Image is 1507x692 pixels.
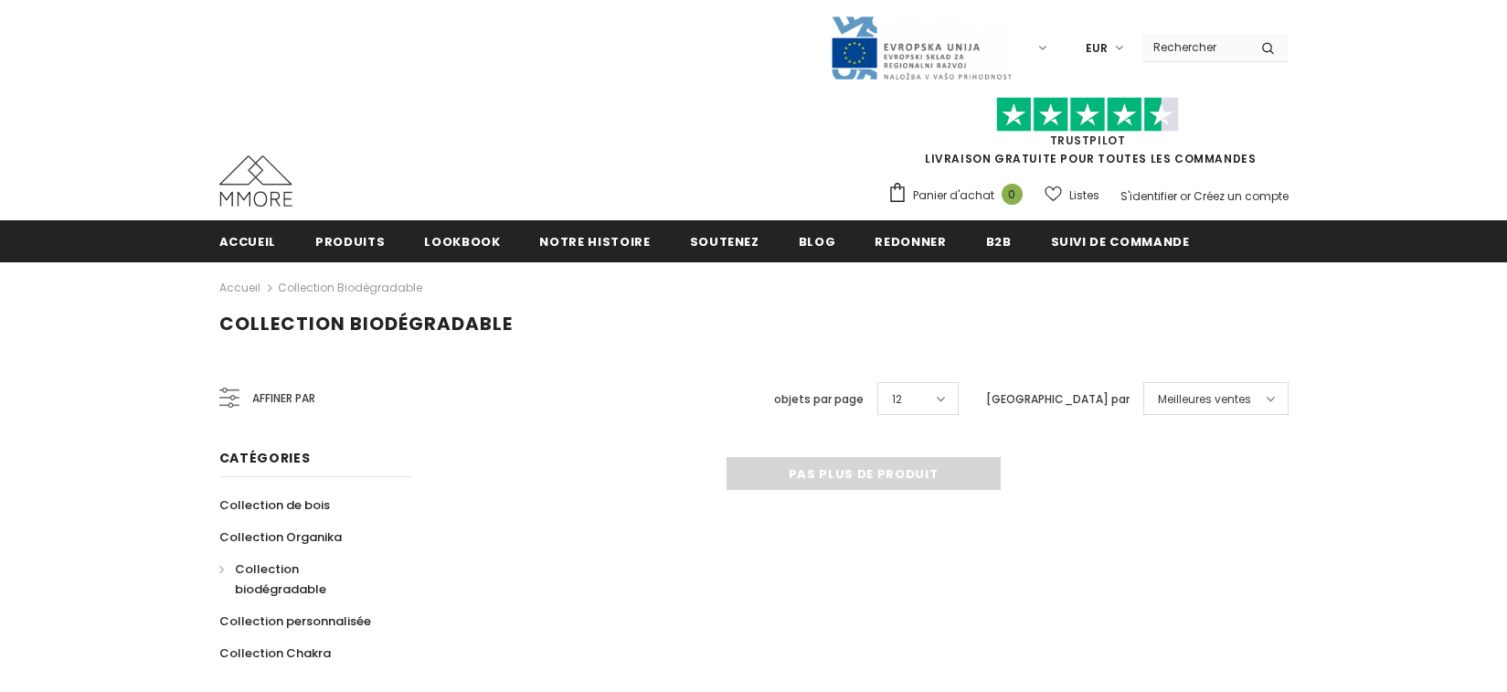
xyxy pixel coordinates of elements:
a: Blog [799,220,836,261]
a: Collection biodégradable [219,553,391,605]
span: Meilleures ventes [1158,390,1251,409]
a: Lookbook [424,220,500,261]
input: Search Site [1142,34,1247,60]
span: or [1180,188,1191,204]
span: EUR [1086,39,1108,58]
a: Notre histoire [539,220,650,261]
a: Javni Razpis [830,39,1013,55]
a: Collection biodégradable [278,280,422,295]
span: Collection biodégradable [235,560,326,598]
a: S'identifier [1120,188,1177,204]
span: Suivi de commande [1051,233,1190,250]
span: Accueil [219,233,277,250]
span: Notre histoire [539,233,650,250]
a: Suivi de commande [1051,220,1190,261]
label: [GEOGRAPHIC_DATA] par [986,390,1130,409]
a: Collection Chakra [219,637,331,669]
a: Collection Organika [219,521,342,553]
span: Collection Chakra [219,644,331,662]
a: Créez un compte [1194,188,1289,204]
a: Produits [315,220,385,261]
a: Redonner [875,220,946,261]
span: LIVRAISON GRATUITE POUR TOUTES LES COMMANDES [887,105,1289,166]
label: objets par page [774,390,864,409]
span: Collection personnalisée [219,612,371,630]
span: soutenez [690,233,759,250]
span: Lookbook [424,233,500,250]
span: Panier d'achat [913,186,994,205]
span: 12 [892,390,902,409]
span: Collection de bois [219,496,330,514]
a: Accueil [219,220,277,261]
span: Redonner [875,233,946,250]
img: Faites confiance aux étoiles pilotes [996,97,1179,133]
a: B2B [986,220,1012,261]
a: Listes [1045,179,1099,211]
a: Collection de bois [219,489,330,521]
span: Collection biodégradable [219,311,513,336]
span: Produits [315,233,385,250]
span: Collection Organika [219,528,342,546]
span: Catégories [219,449,311,467]
img: Javni Razpis [830,15,1013,81]
span: B2B [986,233,1012,250]
a: Panier d'achat 0 [887,182,1032,209]
img: Cas MMORE [219,155,292,207]
span: Listes [1069,186,1099,205]
a: Accueil [219,277,260,299]
span: 0 [1002,184,1023,205]
span: Blog [799,233,836,250]
span: Affiner par [252,389,315,409]
a: TrustPilot [1050,133,1126,148]
a: Collection personnalisée [219,605,371,637]
a: soutenez [690,220,759,261]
